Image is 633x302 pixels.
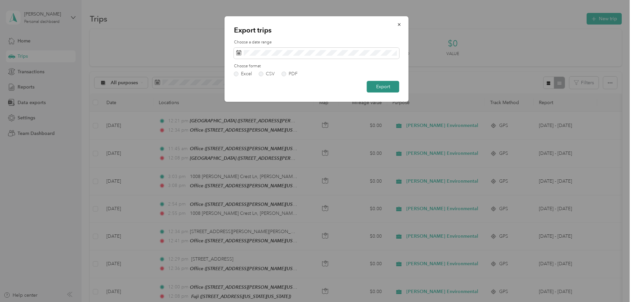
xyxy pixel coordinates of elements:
div: CSV [266,72,275,76]
div: Excel [241,72,252,76]
label: Choose a date range [234,39,399,45]
label: Choose format [234,63,399,69]
button: Export [367,81,399,92]
p: Export trips [234,26,399,35]
iframe: Everlance-gr Chat Button Frame [596,265,633,302]
div: PDF [289,72,298,76]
